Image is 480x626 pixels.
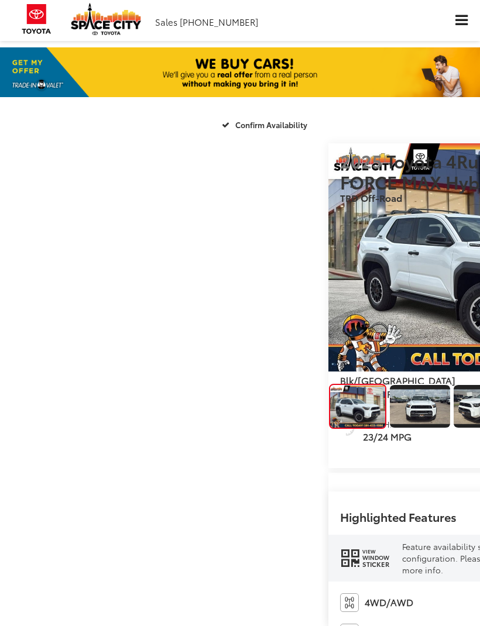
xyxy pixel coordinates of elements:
img: Space City Toyota [71,3,141,35]
span: 4WD/AWD [365,596,413,609]
span: View [362,548,389,555]
h2: Highlighted Features [340,510,457,523]
img: 2025 Toyota 4Runner i-FORCE MAX Hybrid TRD Off-Road [389,389,450,424]
span: Sales [155,15,177,28]
div: window sticker [340,548,390,568]
span: City/Highway [363,418,423,430]
span: 23/24 MPG [363,430,423,443]
button: Confirm Availability [215,114,317,135]
span: Sticker [362,561,389,567]
span: [PHONE_NUMBER] [180,15,258,28]
span: TRD Off-Road [340,191,402,204]
img: 2025 Toyota 4Runner i-FORCE MAX Hybrid TRD Off-Road [330,385,386,427]
span: 2025 [340,148,382,173]
a: Expand Photo 1 [390,384,450,429]
a: Expand Photo 0 [329,384,386,429]
span: Window [362,555,389,561]
img: 4WD/AWD [340,593,359,612]
span: Confirm Availability [235,119,307,130]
